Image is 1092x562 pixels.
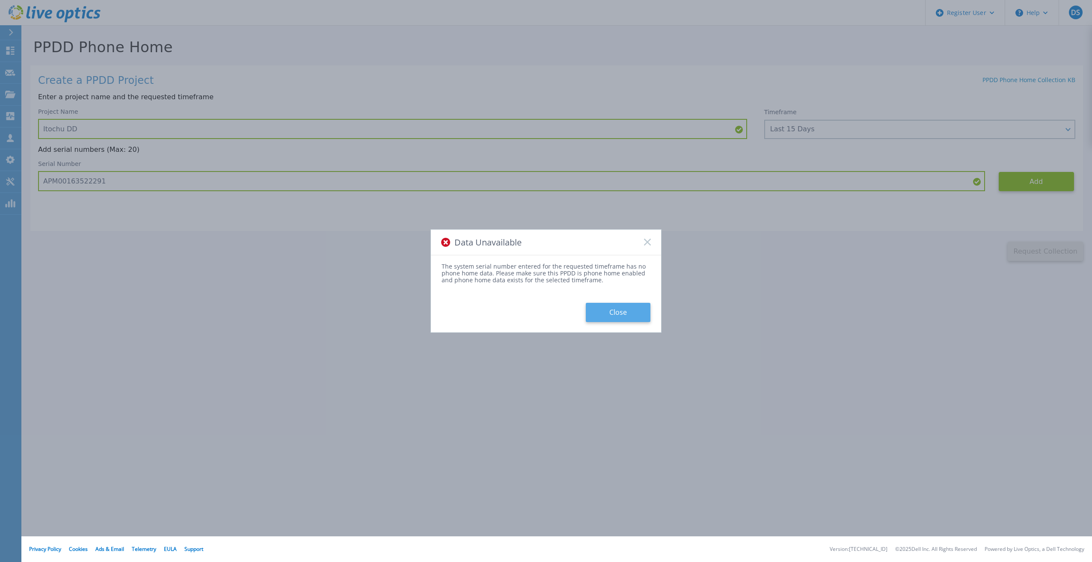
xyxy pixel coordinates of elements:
a: Cookies [69,545,88,553]
a: EULA [164,545,177,553]
li: © 2025 Dell Inc. All Rights Reserved [895,547,977,552]
span: Data Unavailable [454,237,522,247]
li: Powered by Live Optics, a Dell Technology [985,547,1084,552]
a: Support [184,545,203,553]
li: Version: [TECHNICAL_ID] [830,547,887,552]
a: Privacy Policy [29,545,61,553]
button: Close [586,303,650,322]
div: The system serial number entered for the requested timeframe has no phone home data. Please make ... [442,263,650,284]
a: Telemetry [132,545,156,553]
a: Ads & Email [95,545,124,553]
